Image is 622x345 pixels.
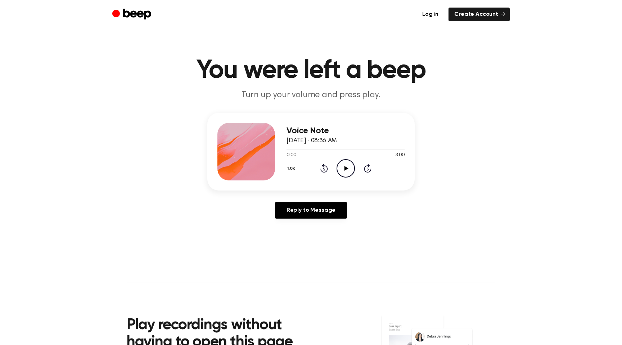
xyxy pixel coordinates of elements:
[287,152,296,159] span: 0:00
[112,8,153,22] a: Beep
[173,89,449,101] p: Turn up your volume and press play.
[287,162,298,175] button: 1.0x
[275,202,347,219] a: Reply to Message
[127,58,495,84] h1: You were left a beep
[416,8,444,21] a: Log in
[287,138,337,144] span: [DATE] · 08:36 AM
[287,126,405,136] h3: Voice Note
[449,8,510,21] a: Create Account
[395,152,405,159] span: 3:00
